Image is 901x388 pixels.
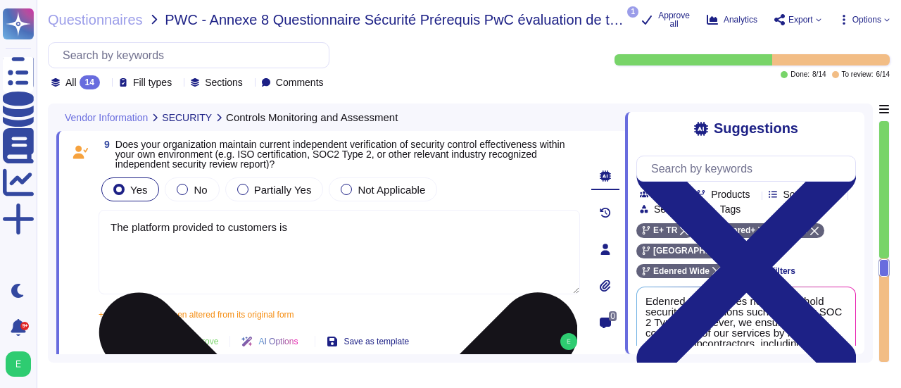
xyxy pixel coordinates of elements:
img: user [560,333,577,350]
input: Search by keywords [56,43,329,68]
textarea: The platform provided to customers is [99,210,580,294]
span: Options [852,15,881,24]
div: 9+ [20,322,29,330]
span: Analytics [724,15,757,24]
span: No [194,184,207,196]
span: Does your organization maintain current independent verification of security control effectivenes... [115,139,565,170]
span: Vendor Information [65,113,148,123]
span: Approve all [658,11,690,28]
span: Yes [130,184,147,196]
span: PWC - Annexe 8 Questionnaire Sécurité Prérequis PwC évaluation de tiers [165,13,624,27]
button: Analytics [707,14,757,25]
span: 6 / 14 [876,71,890,78]
span: Sections [205,77,243,87]
span: Fill types [133,77,172,87]
button: user [3,349,41,380]
span: 1 [627,6,638,18]
span: Partially Yes [254,184,312,196]
span: 9 [99,139,110,149]
img: user [6,351,31,377]
span: Controls Monitoring and Assessment [226,112,398,123]
span: All [65,77,77,87]
span: Done: [790,71,809,78]
span: Not Applicable [358,184,425,196]
div: 14 [80,75,100,89]
span: SECURITY [162,113,212,123]
button: Approve all [641,11,690,28]
span: Export [788,15,813,24]
span: 8 / 14 [812,71,826,78]
span: Comments [276,77,324,87]
input: Search by keywords [644,156,855,181]
span: 0 [609,311,617,321]
span: To review: [842,71,874,78]
span: Questionnaires [48,13,143,27]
